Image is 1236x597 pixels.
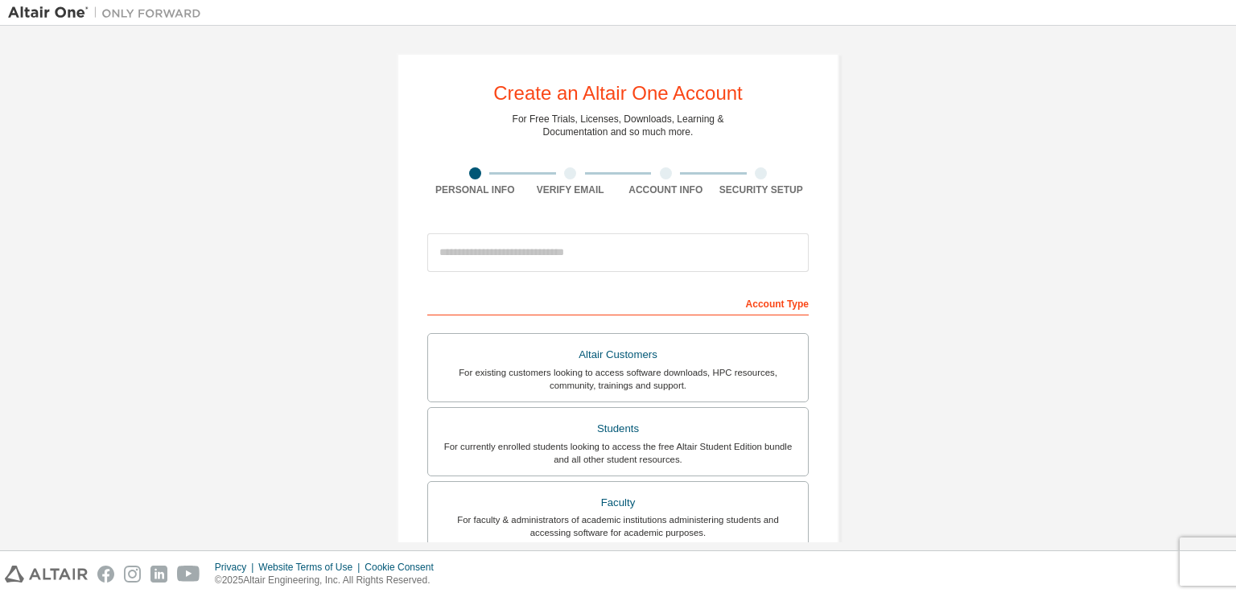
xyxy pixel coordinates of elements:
[427,290,809,315] div: Account Type
[215,574,443,587] p: © 2025 Altair Engineering, Inc. All Rights Reserved.
[438,366,798,392] div: For existing customers looking to access software downloads, HPC resources, community, trainings ...
[438,513,798,539] div: For faculty & administrators of academic institutions administering students and accessing softwa...
[513,113,724,138] div: For Free Trials, Licenses, Downloads, Learning & Documentation and so much more.
[618,183,714,196] div: Account Info
[97,566,114,583] img: facebook.svg
[438,492,798,514] div: Faculty
[124,566,141,583] img: instagram.svg
[438,344,798,366] div: Altair Customers
[215,561,258,574] div: Privacy
[258,561,365,574] div: Website Terms of Use
[438,418,798,440] div: Students
[427,183,523,196] div: Personal Info
[8,5,209,21] img: Altair One
[523,183,619,196] div: Verify Email
[438,440,798,466] div: For currently enrolled students looking to access the free Altair Student Edition bundle and all ...
[177,566,200,583] img: youtube.svg
[5,566,88,583] img: altair_logo.svg
[365,561,443,574] div: Cookie Consent
[714,183,810,196] div: Security Setup
[150,566,167,583] img: linkedin.svg
[493,84,743,103] div: Create an Altair One Account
